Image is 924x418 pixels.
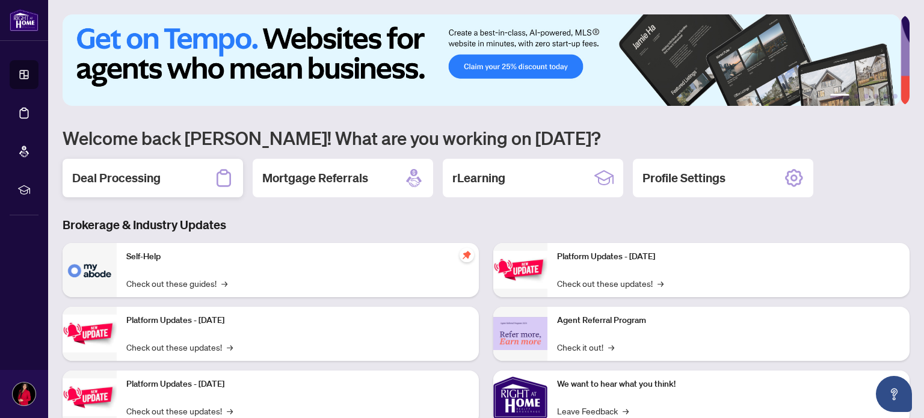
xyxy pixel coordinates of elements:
[63,14,901,106] img: Slide 0
[608,340,614,354] span: →
[557,250,900,263] p: Platform Updates - [DATE]
[126,378,469,391] p: Platform Updates - [DATE]
[557,277,664,290] a: Check out these updates!→
[642,170,725,186] h2: Profile Settings
[63,126,910,149] h1: Welcome back [PERSON_NAME]! What are you working on [DATE]?
[883,94,888,99] button: 5
[262,170,368,186] h2: Mortgage Referrals
[876,376,912,412] button: Open asap
[72,170,161,186] h2: Deal Processing
[864,94,869,99] button: 3
[63,217,910,233] h3: Brokerage & Industry Updates
[63,243,117,297] img: Self-Help
[452,170,505,186] h2: rLearning
[493,317,547,350] img: Agent Referral Program
[10,9,38,31] img: logo
[557,340,614,354] a: Check it out!→
[227,340,233,354] span: →
[13,383,35,405] img: Profile Icon
[493,251,547,289] img: Platform Updates - June 23, 2025
[126,340,233,354] a: Check out these updates!→
[623,404,629,417] span: →
[873,94,878,99] button: 4
[557,378,900,391] p: We want to hear what you think!
[830,94,849,99] button: 1
[126,404,233,417] a: Check out these updates!→
[854,94,859,99] button: 2
[893,94,898,99] button: 6
[126,250,469,263] p: Self-Help
[557,314,900,327] p: Agent Referral Program
[557,404,629,417] a: Leave Feedback→
[460,248,474,262] span: pushpin
[126,314,469,327] p: Platform Updates - [DATE]
[227,404,233,417] span: →
[658,277,664,290] span: →
[63,378,117,416] img: Platform Updates - July 21, 2025
[126,277,227,290] a: Check out these guides!→
[221,277,227,290] span: →
[63,315,117,352] img: Platform Updates - September 16, 2025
